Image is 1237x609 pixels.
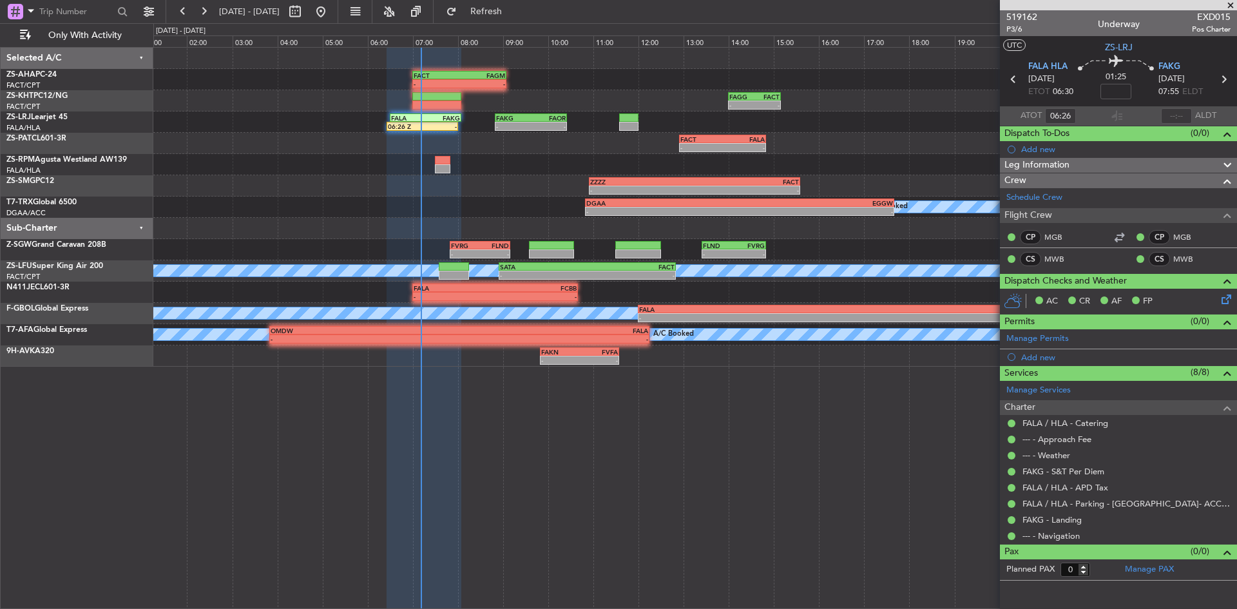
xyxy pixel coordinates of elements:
[6,198,77,206] a: T7-TRXGlobal 6500
[1098,17,1140,31] div: Underway
[819,35,864,47] div: 16:00
[6,92,34,100] span: ZS-KHT
[587,263,674,271] div: FACT
[1003,39,1026,51] button: UTC
[1004,208,1052,223] span: Flight Crew
[1028,86,1050,99] span: ETOT
[496,114,531,122] div: FAKG
[729,101,754,109] div: -
[1028,73,1055,86] span: [DATE]
[278,35,323,47] div: 04:00
[1105,41,1133,54] span: ZS-LRJ
[1022,434,1091,445] a: --- - Approach Fee
[142,35,187,47] div: 01:00
[1006,191,1062,204] a: Schedule Crew
[440,1,517,22] button: Refresh
[653,325,694,344] div: A/C Booked
[1022,530,1080,541] a: --- - Navigation
[703,242,734,249] div: FLND
[1004,545,1019,559] span: Pax
[1191,314,1209,328] span: (0/0)
[639,305,897,313] div: FALA
[680,135,722,143] div: FACT
[1022,450,1070,461] a: --- - Weather
[39,2,113,21] input: Trip Number
[423,122,457,130] div: -
[955,35,1000,47] div: 19:00
[414,284,495,292] div: FALA
[1021,352,1231,363] div: Add new
[740,199,893,207] div: EGGW
[1182,86,1203,99] span: ELDT
[774,35,819,47] div: 15:00
[6,241,106,249] a: Z-SGWGrand Caravan 208B
[754,93,780,101] div: FACT
[1106,71,1126,84] span: 01:25
[740,208,893,215] div: -
[729,93,754,101] div: FAGG
[34,31,136,40] span: Only With Activity
[495,284,577,292] div: FCBB
[451,242,480,249] div: FVRG
[695,178,799,186] div: FACT
[495,293,577,300] div: -
[500,263,587,271] div: SATA
[271,335,459,343] div: -
[695,186,799,194] div: -
[1046,295,1058,308] span: AC
[1004,158,1069,173] span: Leg Information
[1004,366,1038,381] span: Services
[1022,514,1082,525] a: FAKG - Landing
[639,314,897,322] div: -
[1004,173,1026,188] span: Crew
[156,26,206,37] div: [DATE] - [DATE]
[6,305,35,313] span: F-GBOL
[1004,274,1127,289] span: Dispatch Checks and Weather
[541,356,580,364] div: -
[1149,230,1170,244] div: CP
[1191,545,1209,558] span: (0/0)
[1020,230,1041,244] div: CP
[6,284,35,291] span: N411JE
[6,102,40,111] a: FACT/CPT
[459,327,648,334] div: FALA
[414,72,459,79] div: FACT
[1173,231,1202,243] a: MGB
[1022,482,1108,493] a: FALA / HLA - APD Tax
[6,177,54,185] a: ZS-SMGPC12
[1158,86,1179,99] span: 07:55
[459,7,513,16] span: Refresh
[187,35,232,47] div: 02:00
[6,347,35,355] span: 9H-AVK
[734,242,765,249] div: FVRG
[6,156,127,164] a: ZS-RPMAgusta Westland AW139
[480,242,509,249] div: FLND
[414,80,459,88] div: -
[459,80,505,88] div: -
[1053,86,1073,99] span: 06:30
[6,156,35,164] span: ZS-RPM
[1006,563,1055,576] label: Planned PAX
[754,101,780,109] div: -
[1161,108,1192,124] input: --:--
[6,92,68,100] a: ZS-KHTPC12/NG
[458,35,503,47] div: 08:00
[1158,73,1185,86] span: [DATE]
[1006,24,1037,35] span: P3/6
[593,35,638,47] div: 11:00
[734,250,765,258] div: -
[1191,365,1209,379] span: (8/8)
[729,35,774,47] div: 14:00
[638,35,684,47] div: 12:00
[1111,295,1122,308] span: AF
[1044,231,1073,243] a: MGB
[6,135,32,142] span: ZS-PAT
[6,241,32,249] span: Z-SGW
[14,25,140,46] button: Only With Activity
[1044,253,1073,265] a: MWB
[680,144,722,151] div: -
[6,166,41,175] a: FALA/HLA
[6,326,34,334] span: T7-AFA
[1158,61,1180,73] span: FAKG
[368,35,413,47] div: 06:00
